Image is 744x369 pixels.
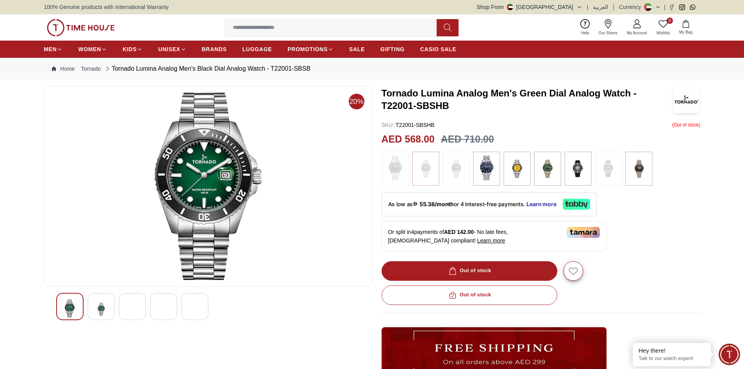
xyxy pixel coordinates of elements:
[444,229,474,235] span: AED 142.00
[123,42,143,56] a: KIDS
[613,3,614,11] span: |
[599,155,618,182] img: ...
[673,86,700,113] img: Tornado Lumina Analog Men's Green Dial Analog Watch - T22001-SBSHB
[385,155,405,180] img: ...
[507,4,513,10] img: United Arab Emirates
[63,299,77,317] img: Tornado Lumina Analog Men's Black Dial Analog Watch - T22001-SBSB
[157,299,171,308] img: Tornado Lumina Analog Men's Black Dial Analog Watch - T22001-SBSB
[125,299,139,319] img: Tornado Lumina Analog Men's Black Dial Analog Watch - T22001-SBSB
[576,18,594,37] a: Help
[664,3,665,11] span: |
[287,42,334,56] a: PROMOTIONS
[507,155,527,182] img: ...
[81,65,101,73] a: Tornado
[690,4,696,10] a: Whatsapp
[158,42,186,56] a: UNISEX
[420,42,457,56] a: CASIO SALE
[676,29,696,35] span: My Bag
[349,45,365,53] span: SALE
[477,3,582,11] button: Shop From[GEOGRAPHIC_DATA]
[416,155,435,182] img: ...
[674,18,697,37] button: My Bag
[667,18,673,24] span: 0
[679,4,685,10] a: Instagram
[624,30,650,36] span: My Account
[567,227,600,238] img: Tamara
[202,42,227,56] a: BRANDS
[578,30,592,36] span: Help
[382,132,435,147] h2: AED 568.00
[47,19,115,36] img: ...
[123,45,137,53] span: KIDS
[672,121,700,129] p: ( Out of stock )
[639,355,705,362] p: Talk to our watch expert!
[287,45,328,53] span: PROMOTIONS
[382,221,607,251] div: Or split in 4 payments of - No late fees, [DEMOGRAPHIC_DATA] compliant!
[44,58,700,80] nav: Breadcrumb
[44,3,169,11] span: 100% Genuine products with International Warranty
[420,45,457,53] span: CASIO SALE
[596,30,621,36] span: Our Stores
[78,42,107,56] a: WOMEN
[78,45,101,53] span: WOMEN
[669,4,674,10] a: Facebook
[380,42,405,56] a: GIFTING
[719,344,740,365] div: Chat Widget
[587,3,589,11] span: |
[94,299,108,319] img: Tornado Lumina Analog Men's Black Dial Analog Watch - T22001-SBSB
[243,45,272,53] span: LUGGAGE
[594,18,622,37] a: Our Stores
[446,155,466,182] img: ...
[441,132,494,147] h3: AED 710.00
[44,45,57,53] span: MEN
[619,3,644,11] div: Currency
[243,42,272,56] a: LUGGAGE
[538,155,557,182] img: ...
[349,42,365,56] a: SALE
[380,45,405,53] span: GIFTING
[44,42,62,56] a: MEN
[382,122,394,128] span: SKU :
[52,65,75,73] a: Home
[629,155,649,182] img: ...
[158,45,180,53] span: UNISEX
[477,237,505,244] span: Learn more
[652,18,674,37] a: 0Wishlist
[382,87,673,112] h3: Tornado Lumina Analog Men's Green Dial Analog Watch - T22001-SBSHB
[50,93,366,280] img: Tornado Lumina Analog Men's Black Dial Analog Watch - T22001-SBSB
[382,121,435,129] p: T22001-SBSHB
[104,64,310,73] div: Tornado Lumina Analog Men's Black Dial Analog Watch - T22001-SBSB
[593,3,608,11] button: العربية
[639,347,705,355] div: Hey there!
[202,45,227,53] span: BRANDS
[568,155,588,182] img: ...
[349,94,364,109] span: 20%
[653,30,673,36] span: Wishlist
[477,155,496,180] img: ...
[188,299,202,319] img: Tornado Lumina Analog Men's Black Dial Analog Watch - T22001-SBSB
